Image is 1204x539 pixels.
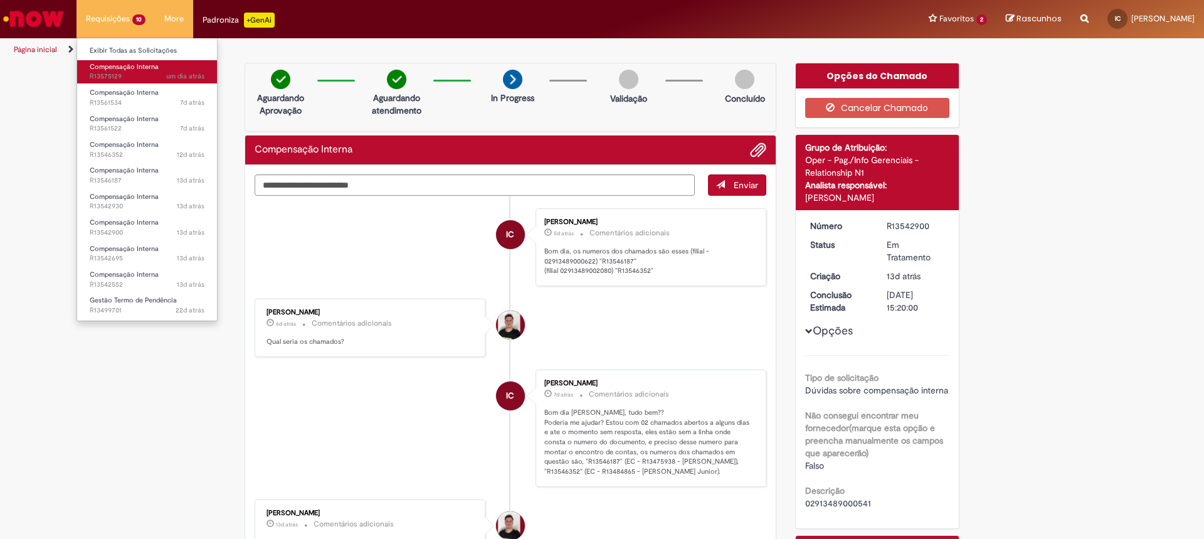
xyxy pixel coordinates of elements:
a: Aberto R13561534 : Compensação Interna [77,86,217,109]
span: More [164,13,184,25]
span: Compensação Interna [90,88,159,97]
span: 22d atrás [176,306,204,315]
div: [PERSON_NAME] [544,380,753,387]
time: 17/09/2025 10:24:43 [177,253,204,263]
p: +GenAi [244,13,275,28]
button: Enviar [708,174,766,196]
span: R13561522 [90,124,204,134]
p: Bom dia [PERSON_NAME], tudo bem?? Poderia me ajudar? Estou com 02 chamados abertos a alguns dias ... [544,408,753,477]
a: Aberto R13499701 : Gestão Termo de Pendência [77,294,217,317]
dt: Conclusão Estimada [801,289,878,314]
a: Aberto R13546187 : Compensação Interna [77,164,217,187]
time: 08/09/2025 17:00:24 [176,306,204,315]
span: R13499701 [90,306,204,316]
b: Descrição [805,485,845,496]
span: Compensação Interna [90,114,159,124]
time: 17/09/2025 10:53:31 [177,228,204,237]
span: 2 [976,14,987,25]
div: Oper - Pag./Info Gerenciais - Relationship N1 [805,154,950,179]
span: [PERSON_NAME] [1131,13,1195,24]
span: 13d atrás [887,270,921,282]
a: Aberto R13542900 : Compensação Interna [77,216,217,239]
time: 18/09/2025 10:01:50 [177,176,204,185]
a: Aberto R13542552 : Compensação Interna [77,268,217,291]
span: 13d atrás [276,521,298,528]
img: ServiceNow [1,6,66,31]
span: Rascunhos [1017,13,1062,24]
dt: Criação [801,270,878,282]
div: Isabella Cristina Orsi Correa [496,382,525,410]
span: 12d atrás [177,150,204,159]
div: [PERSON_NAME] [267,309,475,316]
span: Compensação Interna [90,62,159,72]
div: [PERSON_NAME] [805,191,950,204]
span: 13d atrás [177,201,204,211]
span: Compensação Interna [90,166,159,175]
span: Gestão Termo de Pendência [90,296,177,305]
p: Bom dia, os numeros dos chamados são esses (filial - 02913489000622) "R13546187" (filial 02913489... [544,247,753,276]
span: 02913489000541 [805,498,871,509]
img: check-circle-green.png [271,70,290,89]
textarea: Digite sua mensagem aqui... [255,174,695,196]
small: Comentários adicionais [312,318,392,329]
a: Rascunhos [1006,13,1062,25]
span: R13542900 [90,228,204,238]
p: Qual seria os chamados? [267,337,475,347]
span: 7d atrás [180,98,204,107]
span: R13542695 [90,253,204,264]
time: 24/09/2025 09:22:23 [554,391,573,398]
span: 7d atrás [554,391,573,398]
span: 5d atrás [554,230,574,237]
span: IC [506,220,514,250]
small: Comentários adicionais [589,389,669,400]
div: Matheus Henrique Drudi [496,311,525,339]
p: Aguardando Aprovação [250,92,311,117]
a: Aberto R13575129 : Compensação Interna [77,60,217,83]
div: Analista responsável: [805,179,950,191]
span: 13d atrás [177,280,204,289]
button: Cancelar Chamado [805,98,950,118]
p: Aguardando atendimento [366,92,427,117]
span: 13d atrás [177,228,204,237]
a: Aberto R13542695 : Compensação Interna [77,242,217,265]
span: Compensação Interna [90,192,159,201]
div: Opções do Chamado [796,63,959,88]
time: 17/09/2025 10:04:09 [177,280,204,289]
dt: Status [801,238,878,251]
b: Tipo de solicitação [805,372,879,383]
span: Dúvidas sobre compensação interna [805,385,948,396]
time: 17/09/2025 10:53:29 [887,270,921,282]
div: Isabella Cristina Orsi Correa [496,220,525,249]
ul: Trilhas de página [9,38,793,61]
div: R13542900 [887,220,945,232]
b: Não consegui encontrar meu fornecedor(marque esta opção e preencha manualmente os campos que apar... [805,410,943,459]
span: R13546352 [90,150,204,160]
div: [PERSON_NAME] [267,510,475,517]
ul: Requisições [77,38,218,321]
span: IC [1115,14,1121,23]
span: R13542930 [90,201,204,211]
time: 25/09/2025 10:35:33 [554,230,574,237]
span: Compensação Interna [90,218,159,227]
a: Aberto R13561522 : Compensação Interna [77,112,217,136]
span: Compensação Interna [90,140,159,149]
h2: Compensação Interna Histórico de tíquete [255,144,352,156]
span: Favoritos [939,13,974,25]
span: R13542552 [90,280,204,290]
time: 17/09/2025 11:02:03 [276,521,298,528]
span: 6d atrás [276,320,296,328]
small: Comentários adicionais [314,519,394,530]
div: 17/09/2025 10:53:29 [887,270,945,282]
a: Página inicial [14,45,57,55]
time: 29/09/2025 08:59:59 [166,72,204,81]
span: 10 [132,14,145,25]
img: check-circle-green.png [387,70,406,89]
time: 17/09/2025 10:57:47 [177,201,204,211]
button: Adicionar anexos [750,142,766,158]
span: 7d atrás [180,124,204,133]
div: Grupo de Atribuição: [805,141,950,154]
span: R13546187 [90,176,204,186]
div: Em Tratamento [887,238,945,264]
dt: Número [801,220,878,232]
p: Concluído [725,92,765,105]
